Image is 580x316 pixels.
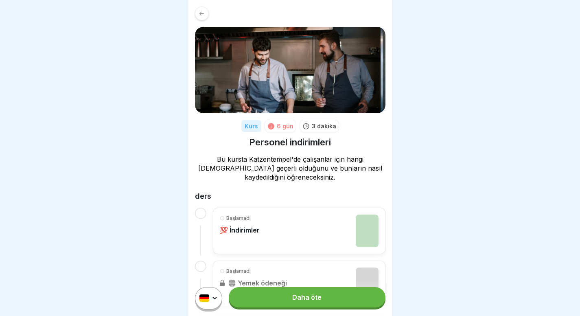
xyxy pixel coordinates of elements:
[292,293,322,301] font: Daha öte
[226,215,251,221] font: Başlamadı
[249,137,331,147] font: Personel indirimleri
[229,287,385,307] a: Daha öte
[195,192,211,200] font: ders
[198,155,382,181] font: Bu kursta Katzentempel'de çalışanlar için hangi [DEMOGRAPHIC_DATA] geçerli olduğunu ve bunların n...
[312,123,336,129] font: 3 dakika
[199,295,209,302] img: de.svg
[220,226,260,234] font: 💯 İndirimler
[277,123,293,129] font: 6 gün
[245,123,258,129] font: Kurs
[356,215,379,247] img: xtz68cz0m0gfxy3znd9qq74c.png
[195,27,385,113] img: e8ziyjrh6o0kapfuhyynj7rz.png
[220,215,379,247] a: Başlamadı💯 İndirimler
